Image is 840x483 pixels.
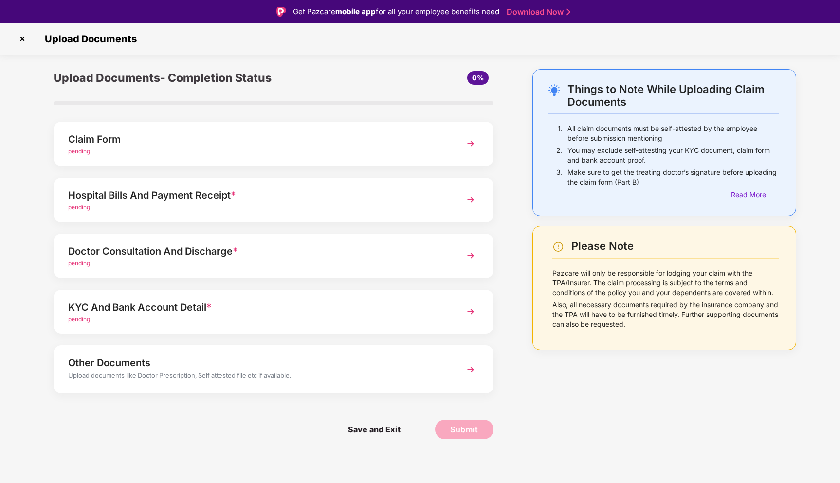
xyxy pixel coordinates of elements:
[567,146,779,165] p: You may exclude self-attesting your KYC document, claim form and bank account proof.
[68,131,444,147] div: Claim Form
[558,124,563,143] p: 1.
[68,148,90,155] span: pending
[68,316,90,323] span: pending
[293,6,499,18] div: Get Pazcare for all your employee benefits need
[571,240,779,253] div: Please Note
[462,361,479,378] img: svg+xml;base64,PHN2ZyBpZD0iTmV4dCIgeG1sbnM9Imh0dHA6Ly93d3cudzMub3JnLzIwMDAvc3ZnIiB3aWR0aD0iMzYiIG...
[566,7,570,17] img: Stroke
[68,204,90,211] span: pending
[552,241,564,253] img: svg+xml;base64,PHN2ZyBpZD0iV2FybmluZ18tXzI0eDI0IiBkYXRhLW5hbWU9Ildhcm5pbmcgLSAyNHgyNCIgeG1sbnM9Im...
[462,303,479,320] img: svg+xml;base64,PHN2ZyBpZD0iTmV4dCIgeG1sbnM9Imh0dHA6Ly93d3cudzMub3JnLzIwMDAvc3ZnIiB3aWR0aD0iMzYiIG...
[567,167,779,187] p: Make sure to get the treating doctor’s signature before uploading the claim form (Part B)
[15,31,30,47] img: svg+xml;base64,PHN2ZyBpZD0iQ3Jvc3MtMzJ4MzIiIHhtbG5zPSJodHRwOi8vd3d3LnczLm9yZy8yMDAwL3N2ZyIgd2lkdG...
[462,191,479,208] img: svg+xml;base64,PHN2ZyBpZD0iTmV4dCIgeG1sbnM9Imh0dHA6Ly93d3cudzMub3JnLzIwMDAvc3ZnIiB3aWR0aD0iMzYiIG...
[68,355,444,371] div: Other Documents
[731,189,779,200] div: Read More
[462,247,479,264] img: svg+xml;base64,PHN2ZyBpZD0iTmV4dCIgeG1sbnM9Imh0dHA6Ly93d3cudzMub3JnLzIwMDAvc3ZnIiB3aWR0aD0iMzYiIG...
[68,299,444,315] div: KYC And Bank Account Detail
[68,243,444,259] div: Doctor Consultation And Discharge
[472,74,484,82] span: 0%
[68,187,444,203] div: Hospital Bills And Payment Receipt
[567,83,779,108] div: Things to Note While Uploading Claim Documents
[552,268,779,297] p: Pazcare will only be responsible for lodging your claim with the TPA/Insurer. The claim processin...
[435,420,493,439] button: Submit
[35,33,142,45] span: Upload Documents
[335,7,376,16] strong: mobile app
[507,7,567,17] a: Download Now
[54,69,347,87] div: Upload Documents- Completion Status
[556,167,563,187] p: 3.
[276,7,286,17] img: Logo
[567,124,779,143] p: All claim documents must be self-attested by the employee before submission mentioning
[552,300,779,329] p: Also, all necessary documents required by the insurance company and the TPA will have to be furni...
[68,260,90,267] span: pending
[462,135,479,152] img: svg+xml;base64,PHN2ZyBpZD0iTmV4dCIgeG1sbnM9Imh0dHA6Ly93d3cudzMub3JnLzIwMDAvc3ZnIiB3aWR0aD0iMzYiIG...
[338,420,410,439] span: Save and Exit
[68,371,444,383] div: Upload documents like Doctor Prescription, Self attested file etc if available.
[556,146,563,165] p: 2.
[548,84,560,96] img: svg+xml;base64,PHN2ZyB4bWxucz0iaHR0cDovL3d3dy53My5vcmcvMjAwMC9zdmciIHdpZHRoPSIyNC4wOTMiIGhlaWdodD...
